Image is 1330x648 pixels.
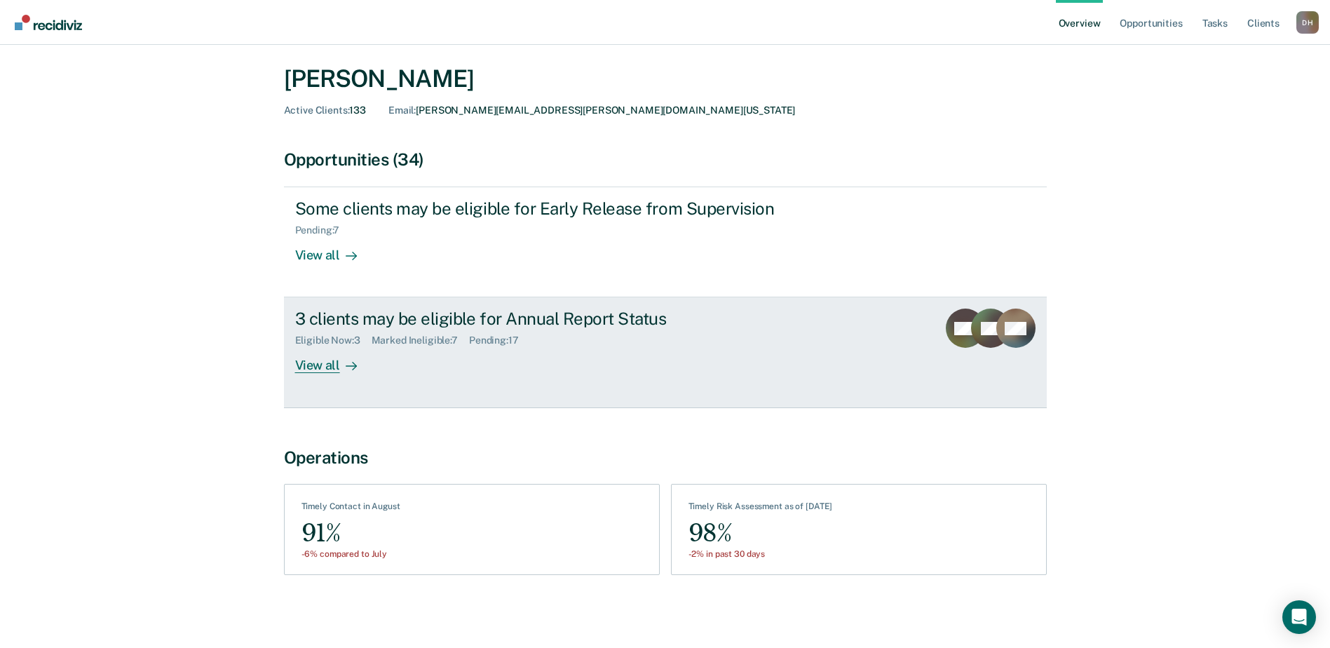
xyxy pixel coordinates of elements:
span: Email : [388,104,416,116]
div: Opportunities (34) [284,149,1047,170]
div: Open Intercom Messenger [1282,600,1316,634]
div: Pending : 17 [469,335,530,346]
div: D H [1296,11,1319,34]
a: Some clients may be eligible for Early Release from SupervisionPending:7View all [284,187,1047,297]
div: -6% compared to July [301,549,400,559]
div: Timely Risk Assessment as of [DATE] [688,501,833,517]
div: 91% [301,518,400,549]
button: Profile dropdown button [1296,11,1319,34]
span: Active Clients : [284,104,350,116]
div: Timely Contact in August [301,501,400,517]
div: -2% in past 30 days [688,549,833,559]
div: 133 [284,104,367,116]
div: 3 clients may be eligible for Annual Report Status [295,309,787,329]
div: Pending : 7 [295,224,351,236]
div: [PERSON_NAME][EMAIL_ADDRESS][PERSON_NAME][DOMAIN_NAME][US_STATE] [388,104,795,116]
div: View all [295,346,374,374]
div: Marked Ineligible : 7 [372,335,469,346]
a: 3 clients may be eligible for Annual Report StatusEligible Now:3Marked Ineligible:7Pending:17View... [284,297,1047,407]
div: 98% [688,518,833,549]
div: Some clients may be eligible for Early Release from Supervision [295,198,787,219]
div: View all [295,236,374,264]
div: Eligible Now : 3 [295,335,372,346]
div: Operations [284,447,1047,468]
img: Recidiviz [15,15,82,30]
div: [PERSON_NAME] [284,65,1047,93]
